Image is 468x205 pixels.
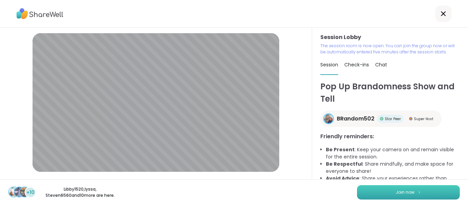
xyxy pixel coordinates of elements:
[320,111,442,127] a: BRandom502BRandom502Star PeerStar PeerSuper HostSuper Host
[320,132,460,141] h3: Friendly reminders:
[320,61,338,68] span: Session
[320,43,460,55] p: The session room is now open. You can join the group now or will be automatically entered five mi...
[16,6,63,22] img: ShareWell Logo
[414,116,433,121] span: Super Host
[9,187,19,197] img: Libby1520
[326,175,359,182] b: Avoid Advice
[396,189,415,195] span: Join now
[417,190,421,194] img: ShareWell Logomark
[380,117,383,120] img: Star Peer
[385,116,401,121] span: Star Peer
[320,33,460,41] h3: Session Lobby
[26,189,35,196] span: +10
[20,187,29,197] img: Steven6560
[375,61,387,68] span: Chat
[14,187,24,197] img: lyssa
[326,161,460,175] li: : Share mindfully, and make space for everyone to share!
[409,117,412,120] img: Super Host
[42,186,119,198] p: Libby1520 , lyssa , Steven6560 and 10 more are here.
[324,114,333,123] img: BRandom502
[326,175,460,189] li: : Share your experiences rather than advice, as peers are not mental health professionals.
[344,61,369,68] span: Check-ins
[326,146,355,153] b: Be Present
[357,185,460,200] button: Join now
[326,161,362,167] b: Be Respectful
[320,80,460,105] h1: Pop Up Brandomness Show and Tell
[326,146,460,161] li: : Keep your camera on and remain visible for the entire session.
[337,115,374,123] span: BRandom502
